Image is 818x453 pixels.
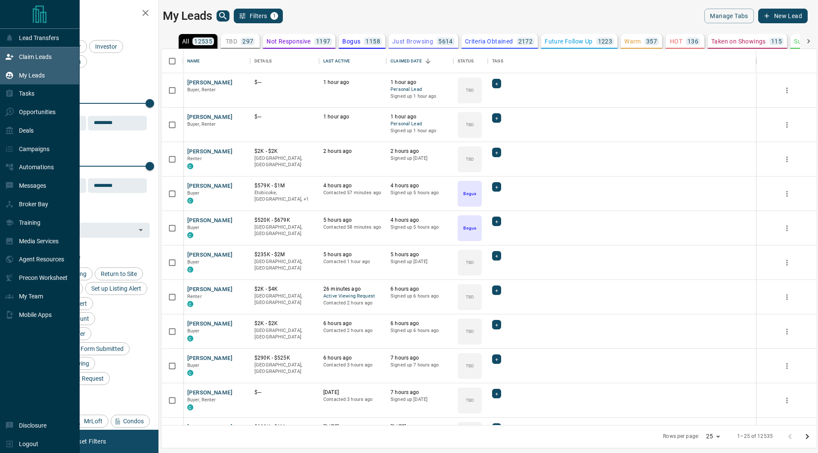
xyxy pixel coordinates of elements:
p: Contacted 2 hours ago [323,327,382,334]
button: more [781,187,793,200]
div: Claimed Date [390,49,422,73]
span: Buyer [187,259,200,265]
p: TBD [466,259,474,266]
button: more [781,153,793,166]
p: 4 hours ago [390,182,449,189]
p: 1223 [598,38,613,44]
div: + [492,113,501,123]
div: + [492,251,501,261]
p: 4 hours ago [390,217,449,224]
p: Contacted 2 hours ago [323,300,382,307]
p: Signed up 5 hours ago [390,224,449,231]
p: Warm [624,38,641,44]
button: more [781,291,793,304]
div: Last Active [323,49,350,73]
p: [GEOGRAPHIC_DATA], [GEOGRAPHIC_DATA] [254,293,315,306]
div: + [492,389,501,398]
button: [PERSON_NAME] [187,79,232,87]
p: Signed up 1 hour ago [390,127,449,134]
div: Status [453,49,488,73]
div: Status [458,49,474,73]
p: [DATE] [323,389,382,396]
span: + [495,389,498,398]
p: [DATE] [323,423,382,431]
button: more [781,84,793,97]
p: 5 hours ago [390,251,449,258]
p: $2K - $2K [254,148,315,155]
div: MrLoft [71,415,108,428]
div: + [492,354,501,364]
p: 6 hours ago [323,354,382,362]
button: [PERSON_NAME] [187,113,232,121]
div: + [492,182,501,192]
p: Contacted 57 minutes ago [323,189,382,196]
span: MrLoft [81,418,105,425]
p: 5 hours ago [323,251,382,258]
p: 2 hours ago [323,148,382,155]
p: [GEOGRAPHIC_DATA], [GEOGRAPHIC_DATA] [254,155,315,168]
span: Buyer, Renter [187,397,216,403]
p: 1197 [316,38,331,44]
button: Reset Filters [65,434,112,449]
button: Manage Tabs [704,9,753,23]
span: Condos [120,418,147,425]
button: more [781,360,793,372]
div: Name [183,49,250,73]
div: Details [254,49,272,73]
p: $2K - $4K [254,285,315,293]
p: 5 hours ago [323,217,382,224]
p: 6 hours ago [390,320,449,327]
span: Renter [187,156,202,161]
p: Contacted 1 hour ago [323,258,382,265]
p: 357 [646,38,657,44]
span: Personal Lead [390,121,449,128]
button: search button [217,10,229,22]
button: [PERSON_NAME] [187,354,232,363]
span: + [495,114,498,122]
div: Condos [111,415,150,428]
p: Contacted 58 minutes ago [323,224,382,231]
p: TBD [466,294,474,300]
p: Contacted 3 hours ago [323,396,382,403]
p: 6 hours ago [390,285,449,293]
p: Contacted 3 hours ago [323,362,382,369]
div: + [492,148,501,157]
p: [GEOGRAPHIC_DATA], [GEOGRAPHIC_DATA] [254,258,315,272]
div: + [492,423,501,433]
p: 136 [688,38,698,44]
span: + [495,79,498,88]
p: TBD [466,121,474,128]
div: condos.ca [187,198,193,204]
div: Tags [488,49,756,73]
button: New Lead [758,9,808,23]
div: Details [250,49,319,73]
p: $--- [254,79,315,86]
button: more [781,118,793,131]
p: 4 hours ago [323,182,382,189]
span: 1 [271,13,277,19]
p: Signed up [DATE] [390,396,449,403]
p: $520K - $679K [254,217,315,224]
p: 1–25 of 12535 [737,433,773,440]
p: $235K - $2M [254,251,315,258]
p: $--- [254,113,315,121]
p: $2K - $2K [254,320,315,327]
p: 5614 [438,38,453,44]
p: $579K - $1M [254,182,315,189]
p: 2172 [518,38,533,44]
p: Toronto [254,189,315,203]
p: 1 hour ago [323,79,382,86]
p: TBD [466,328,474,335]
p: Bogus [463,225,476,231]
p: Criteria Obtained [465,38,513,44]
div: Tags [492,49,503,73]
p: Future Follow Up [545,38,592,44]
div: Investor [89,40,123,53]
span: Buyer, Renter [187,87,216,93]
p: $900K - $1M [254,423,315,431]
div: Last Active [319,49,386,73]
div: condos.ca [187,404,193,410]
p: Signed up 6 hours ago [390,293,449,300]
p: Rows per page: [663,433,699,440]
div: condos.ca [187,267,193,273]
